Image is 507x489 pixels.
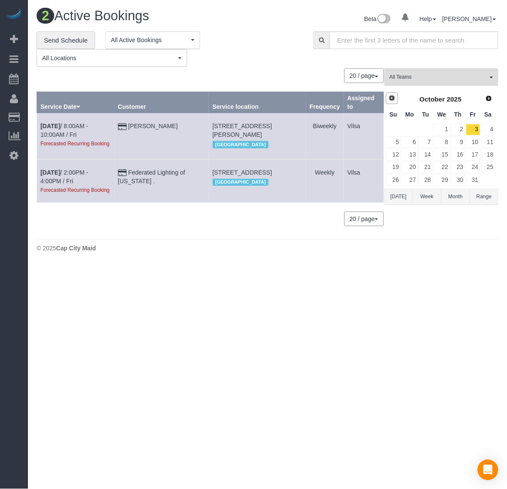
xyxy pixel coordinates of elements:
[37,92,114,113] th: Service Date
[306,92,344,113] th: Frequency
[209,113,306,159] td: Service location
[345,212,384,226] nav: Pagination navigation
[451,162,465,173] a: 23
[478,460,498,480] div: Open Intercom Messenger
[40,169,88,185] a: [DATE]/ 2:00PM - 4:00PM / Fri
[451,136,465,148] a: 9
[402,162,417,173] a: 20
[420,15,436,22] a: Help
[402,174,417,186] a: 27
[470,111,476,118] span: Friday
[466,136,480,148] a: 10
[466,174,480,186] a: 31
[466,124,480,135] a: 3
[128,123,178,129] a: [PERSON_NAME]
[40,187,110,193] small: Forecasted Recurring Booking
[213,177,303,188] div: Location
[345,68,384,83] nav: Pagination navigation
[37,49,187,67] button: All Locations
[37,244,498,252] div: © 2025
[481,149,495,160] a: 18
[451,174,465,186] a: 30
[437,111,446,118] span: Wednesday
[454,111,462,118] span: Thursday
[413,189,441,205] button: Week
[118,124,127,130] i: Credit Card Payment
[344,113,384,159] td: Assigned to
[447,95,461,103] span: 2025
[389,95,396,101] span: Prev
[344,92,384,113] th: Assigned to
[386,149,401,160] a: 12
[365,15,391,22] a: Beta
[466,162,480,173] a: 24
[433,136,450,148] a: 8
[442,189,470,205] button: Month
[402,149,417,160] a: 13
[481,136,495,148] a: 11
[386,174,401,186] a: 26
[56,245,96,252] strong: Cap City Maid
[405,111,414,118] span: Monday
[344,212,384,226] button: 20 / page
[390,74,488,81] span: All Teams
[40,141,110,147] small: Forecasted Recurring Booking
[37,159,114,203] td: Schedule date
[5,9,22,21] img: Automaid Logo
[111,36,189,44] span: All Active Bookings
[213,123,272,138] span: [STREET_ADDRESS][PERSON_NAME]
[213,169,272,176] span: [STREET_ADDRESS]
[485,111,492,118] span: Saturday
[466,149,480,160] a: 17
[114,159,209,203] td: Customer
[451,124,465,135] a: 2
[433,124,450,135] a: 1
[344,68,384,83] button: 20 / page
[420,95,445,103] span: October
[485,95,492,102] span: Next
[419,136,433,148] a: 7
[483,93,495,105] a: Next
[390,111,397,118] span: Sunday
[213,141,269,148] span: [GEOGRAPHIC_DATA]
[402,136,417,148] a: 6
[37,9,261,23] h1: Active Bookings
[330,31,498,49] input: Enter the first 3 letters of the name to search
[344,159,384,203] td: Assigned to
[114,92,209,113] th: Customer
[422,111,429,118] span: Tuesday
[209,92,306,113] th: Service location
[386,162,401,173] a: 19
[384,68,498,86] button: All Teams
[306,113,344,159] td: Frequency
[433,174,450,186] a: 29
[433,162,450,173] a: 22
[419,174,433,186] a: 28
[419,149,433,160] a: 14
[386,92,398,105] a: Prev
[419,162,433,173] a: 21
[105,31,200,49] button: All Active Bookings
[37,31,95,49] a: Send Schedule
[433,149,450,160] a: 15
[40,169,60,176] b: [DATE]
[384,189,413,205] button: [DATE]
[40,123,88,138] a: [DATE]/ 8:00AM - 10:00AM / Fri
[42,54,176,62] span: All Locations
[377,14,391,25] img: New interface
[386,136,401,148] a: 5
[470,189,498,205] button: Range
[209,159,306,203] td: Service location
[442,15,496,22] a: [PERSON_NAME]
[451,149,465,160] a: 16
[384,68,498,82] ol: All Teams
[118,169,185,185] a: Federated Lighting of [US_STATE] .
[306,159,344,203] td: Frequency
[37,8,54,24] span: 2
[37,113,114,159] td: Schedule date
[213,139,303,150] div: Location
[40,123,60,129] b: [DATE]
[118,170,127,176] i: Credit Card Payment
